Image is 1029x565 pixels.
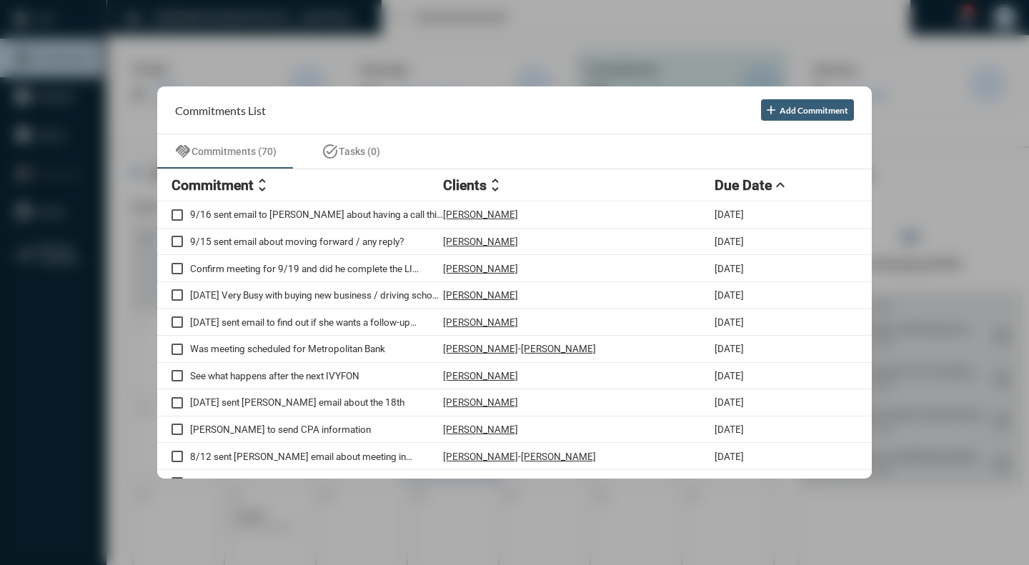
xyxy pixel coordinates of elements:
[190,316,443,328] p: [DATE] sent email to find out if she wants a follow-up meeting
[171,177,254,194] h2: Commitment
[443,396,518,408] p: [PERSON_NAME]
[339,146,380,157] span: Tasks (0)
[443,477,518,489] p: [PERSON_NAME]
[715,477,744,489] p: [DATE]
[715,316,744,328] p: [DATE]
[715,451,744,462] p: [DATE]
[190,451,443,462] p: 8/12 sent [PERSON_NAME] email about meeting in [GEOGRAPHIC_DATA] until after [DATE] / Get in touc...
[443,343,518,354] p: [PERSON_NAME]
[715,343,744,354] p: [DATE]
[764,103,778,117] mat-icon: add
[715,236,744,247] p: [DATE]
[443,236,518,247] p: [PERSON_NAME]
[190,477,443,489] p: Has everything been completed for [PERSON_NAME]
[487,176,504,194] mat-icon: unfold_more
[190,263,443,274] p: Confirm meeting for 9/19 and did he complete the LI paperwork
[772,176,789,194] mat-icon: expand_less
[521,451,596,462] p: [PERSON_NAME]
[175,104,266,117] h2: Commitments List
[174,143,192,160] mat-icon: handshake
[192,146,277,157] span: Commitments (70)
[518,451,521,462] p: -
[443,263,518,274] p: [PERSON_NAME]
[521,343,596,354] p: [PERSON_NAME]
[190,209,443,220] p: 9/16 sent email to [PERSON_NAME] about having a call this week
[322,143,339,160] mat-icon: task_alt
[443,289,518,301] p: [PERSON_NAME]
[761,99,854,121] button: Add Commitment
[190,396,443,408] p: [DATE] sent [PERSON_NAME] email about the 18th
[715,424,744,435] p: [DATE]
[190,424,443,435] p: [PERSON_NAME] to send CPA information
[715,370,744,381] p: [DATE]
[715,396,744,408] p: [DATE]
[715,177,772,194] h2: Due Date
[190,343,443,354] p: Was meeting scheduled for Metropolitan Bank
[715,289,744,301] p: [DATE]
[443,209,518,220] p: [PERSON_NAME]
[443,451,518,462] p: [PERSON_NAME]
[443,370,518,381] p: [PERSON_NAME]
[190,370,443,381] p: See what happens after the next IVYFON
[190,236,443,247] p: 9/15 sent email about moving forward / any reply?
[190,289,443,301] p: [DATE] Very Busy with buying new business / driving school. Check back with him after the summer ...
[443,316,518,328] p: [PERSON_NAME]
[254,176,271,194] mat-icon: unfold_more
[715,209,744,220] p: [DATE]
[443,424,518,435] p: [PERSON_NAME]
[518,343,521,354] p: -
[443,177,487,194] h2: Clients
[715,263,744,274] p: [DATE]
